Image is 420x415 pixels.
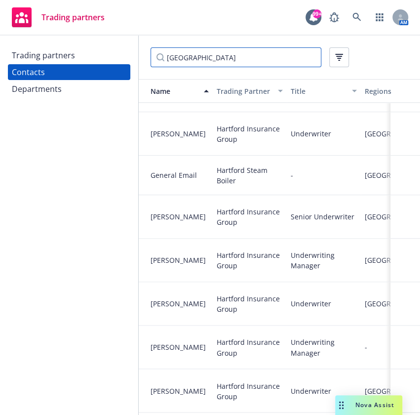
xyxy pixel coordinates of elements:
button: Name [139,79,213,103]
div: Departments [12,81,62,97]
a: Search [347,7,367,27]
button: Nova Assist [335,395,402,415]
div: Underwriting Manager [291,250,357,271]
div: Hartford Insurance Group [217,124,283,144]
div: [PERSON_NAME] [151,298,209,309]
div: [PERSON_NAME] [151,342,209,352]
a: Contacts [8,64,130,80]
div: Hartford Insurance Group [217,380,283,401]
div: Trading Partner [217,86,272,96]
div: Underwriter [291,298,331,309]
div: Drag to move [335,395,347,415]
a: Trading partners [8,3,109,31]
div: Contacts [12,64,45,80]
div: - [291,170,293,180]
input: Filter by keyword... [151,47,321,67]
button: Trading Partner [213,79,287,103]
div: Underwriter [291,385,331,396]
div: Title [291,86,346,96]
div: Hartford Insurance Group [217,250,283,271]
a: Switch app [370,7,389,27]
button: Title [287,79,361,103]
div: Trading partners [12,47,75,63]
a: Departments [8,81,130,97]
a: Report a Bug [324,7,344,27]
span: Nova Assist [355,401,394,409]
div: [PERSON_NAME] [151,211,209,222]
div: 99+ [312,9,321,18]
div: Senior Underwriter [291,211,354,222]
div: Hartford Insurance Group [217,207,283,227]
div: Underwriting Manager [291,337,357,358]
span: Trading partners [41,13,105,21]
a: Trading partners [8,47,130,63]
div: Hartford Steam Boiler [217,165,283,186]
div: Name [143,86,198,96]
div: [PERSON_NAME] [151,128,209,139]
div: [PERSON_NAME] [151,255,209,265]
div: [PERSON_NAME] [151,385,209,396]
div: Hartford Insurance Group [217,337,283,358]
div: General Email [151,170,209,180]
div: Hartford Insurance Group [217,293,283,314]
div: Underwriter [291,128,331,139]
